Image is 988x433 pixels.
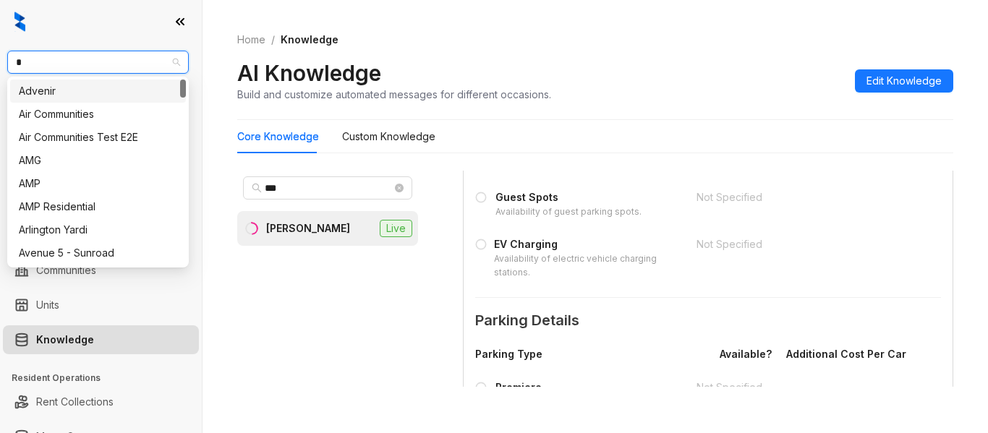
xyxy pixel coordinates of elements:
div: Not Specified [697,380,900,395]
div: Advenir [10,80,186,103]
div: Available? [720,346,778,362]
div: Air Communities [19,106,177,122]
div: AMP [19,176,177,192]
span: search [252,183,262,193]
div: Arlington Yardi [19,222,177,238]
div: Not Specified [697,236,900,252]
h2: AI Knowledge [237,59,381,87]
div: Premiere [495,380,617,395]
li: Rent Collections [3,387,199,416]
h3: Resident Operations [12,372,202,385]
div: Parking Type [475,346,708,362]
li: Communities [3,256,199,285]
div: Guest Spots [495,189,642,205]
a: Rent Collections [36,387,114,416]
a: Units [36,291,59,320]
div: Additional Cost Per Car [786,346,941,362]
span: Live [380,220,412,237]
div: Availability of guest parking spots. [495,205,642,219]
li: Knowledge [3,325,199,354]
div: AMG [10,149,186,172]
div: AMP [10,172,186,195]
div: AMG [19,153,177,168]
div: Build and customize automated messages for different occasions. [237,87,551,102]
div: Air Communities [10,103,186,126]
li: / [271,32,275,48]
li: Leasing [3,159,199,188]
span: Knowledge [281,33,338,46]
li: Leads [3,97,199,126]
div: Core Knowledge [237,129,319,145]
span: Parking Details [475,309,941,332]
img: logo [14,12,25,32]
div: AMP Residential [10,195,186,218]
span: Edit Knowledge [866,73,942,89]
div: Arlington Yardi [10,218,186,241]
div: Advenir [19,83,177,99]
div: Custom Knowledge [342,129,435,145]
div: Avenue 5 - Sunroad [10,241,186,265]
div: [PERSON_NAME] [266,220,350,236]
div: Air Communities Test E2E [10,126,186,149]
div: Avenue 5 - Sunroad [19,245,177,261]
a: Home [234,32,268,48]
div: AMP Residential [19,199,177,215]
li: Units [3,291,199,320]
div: Not Specified [697,189,900,205]
button: Edit Knowledge [855,69,953,93]
li: Collections [3,194,199,223]
div: Air Communities Test E2E [19,129,177,145]
span: close-circle [395,184,404,192]
div: Availability of electric vehicle charging stations. [494,252,679,280]
div: EV Charging [494,236,679,252]
a: Communities [36,256,96,285]
a: Knowledge [36,325,94,354]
